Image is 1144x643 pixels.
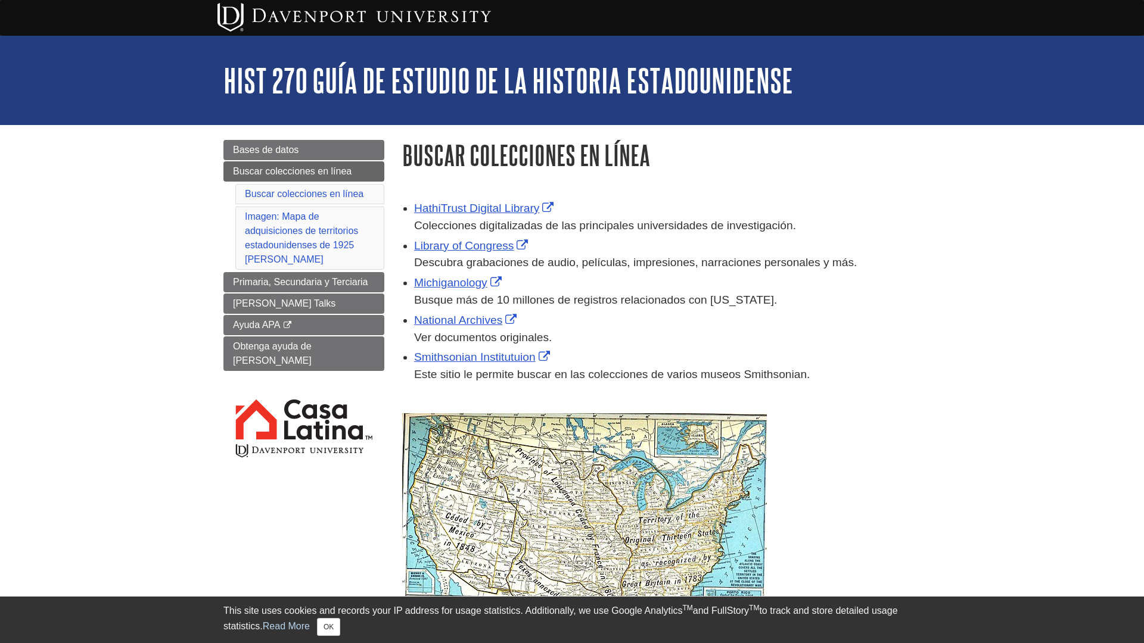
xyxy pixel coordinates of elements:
span: Primaria, Secundaria y Terciaria [233,277,368,287]
h1: Buscar colecciones en línea [402,140,921,170]
a: Bases de datos [223,140,384,160]
button: Close [317,618,340,636]
a: Link opens in new window [414,239,531,252]
div: Colecciones digitalizadas de las principales universidades de investigación. [414,217,921,235]
span: Obtenga ayuda de [PERSON_NAME] [233,341,312,366]
a: Primaria, Secundaria y Terciaria [223,272,384,292]
div: This site uses cookies and records your IP address for usage statistics. Additionally, we use Goo... [223,604,921,636]
i: This link opens in a new window [282,321,293,329]
div: Ver documentos originales. [414,329,921,347]
a: Link opens in new window [414,351,553,363]
a: [PERSON_NAME] Talks [223,294,384,314]
span: Ayuda APA [233,320,280,330]
img: Davenport University [217,3,491,32]
a: Link opens in new window [414,314,520,326]
div: Este sitio le permite buscar en las colecciones de varios museos Smithsonian. [414,366,921,383]
a: Buscar colecciones en línea [245,189,363,199]
div: Busque más de 10 millones de registros relacionados con [US_STATE]. [414,292,921,309]
a: HIST 270 Guía de estudio de la historia estadounidense [223,62,793,99]
sup: TM [749,604,759,612]
div: Guide Page Menu [223,140,384,480]
a: Link opens in new window [414,276,505,289]
a: Read More [263,621,310,631]
div: Descubra grabaciones de audio, películas, impresiones, narraciones personales y más. [414,254,921,271]
a: Buscar colecciones en línea [223,161,384,182]
a: Imagen: Mapa de adquisiciones de territorios estadounidenses de 1925 [PERSON_NAME] [245,211,358,264]
a: Obtenga ayuda de [PERSON_NAME] [223,336,384,371]
a: Link opens in new window [414,202,557,214]
sup: TM [682,604,692,612]
span: Buscar colecciones en línea [233,166,352,176]
span: Bases de datos [233,145,299,155]
a: Ayuda APA [223,315,384,335]
span: [PERSON_NAME] Talks [233,298,335,308]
